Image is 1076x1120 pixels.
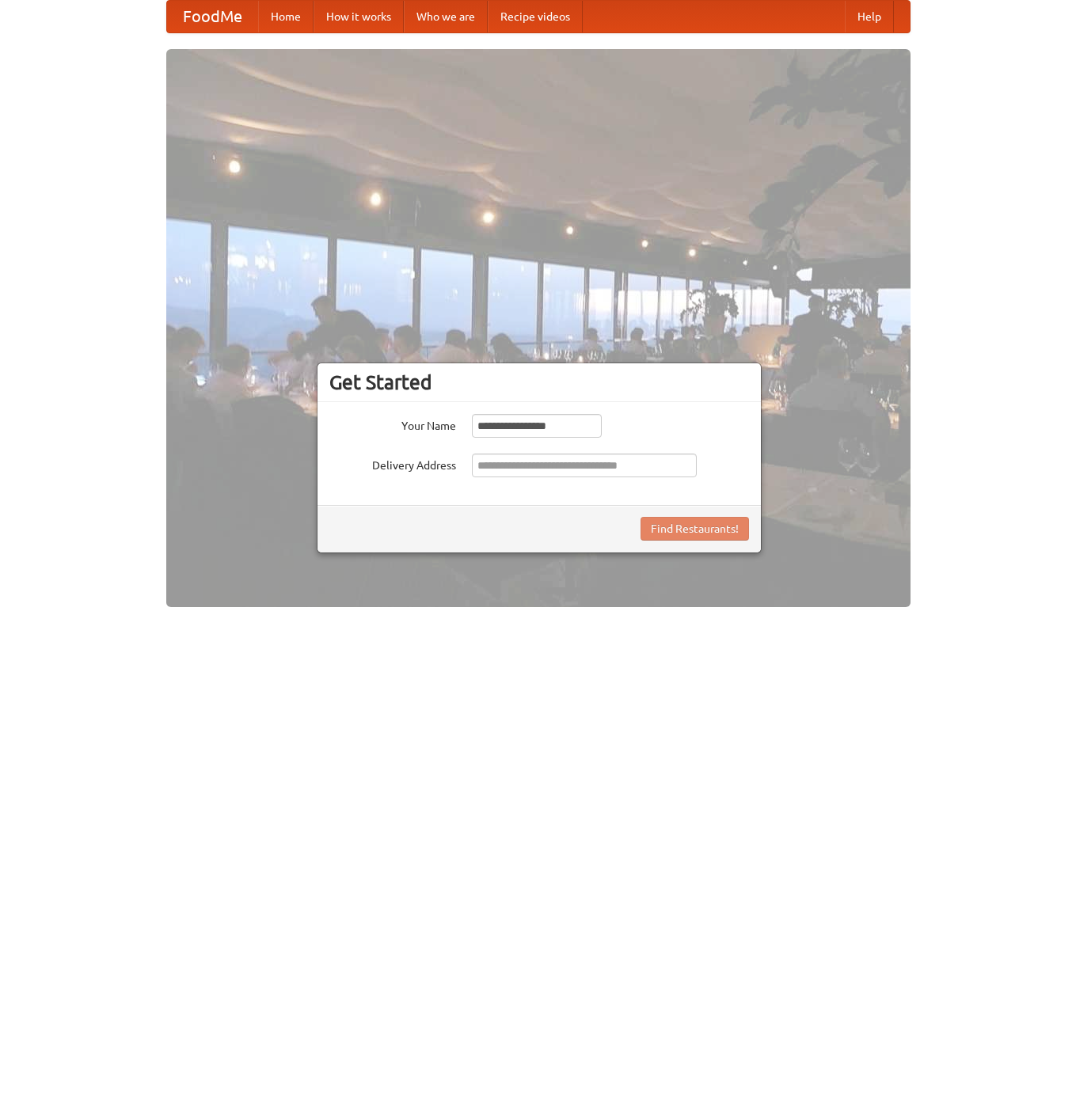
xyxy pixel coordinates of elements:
[314,1,404,32] a: How it works
[641,517,749,541] button: Find Restaurants!
[167,1,258,32] a: FoodMe
[404,1,488,32] a: Who we are
[329,454,456,473] label: Delivery Address
[329,370,749,394] h3: Get Started
[488,1,583,32] a: Recipe videos
[258,1,314,32] a: Home
[329,414,456,434] label: Your Name
[845,1,894,32] a: Help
